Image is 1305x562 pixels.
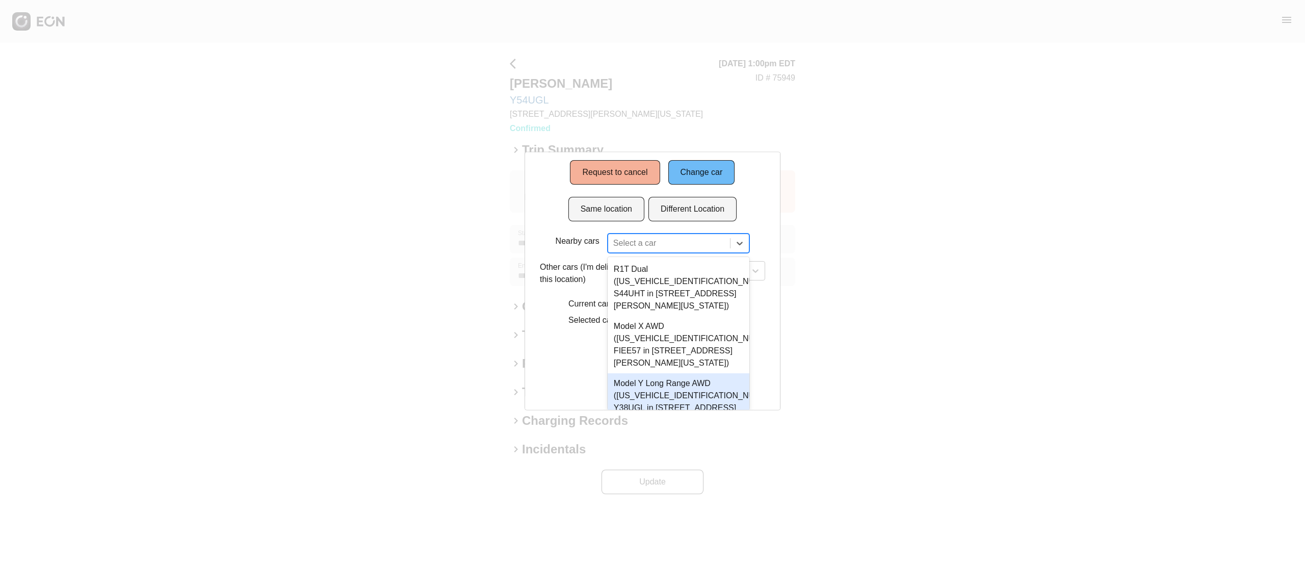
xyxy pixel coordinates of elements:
p: Other cars (I'm delivering to this location) [540,261,647,286]
div: R1T Dual ([US_VEHICLE_IDENTIFICATION_NUMBER] S44UHT in [STREET_ADDRESS][PERSON_NAME][US_STATE]) [608,259,749,316]
button: Same location [568,197,644,221]
p: Current car: Model X AWD (Y54UGL in 10451) [568,298,737,310]
p: Nearby cars [556,235,599,247]
button: Change car [668,160,735,185]
p: Selected car: [568,314,737,326]
button: Request to cancel [570,160,660,185]
button: Different Location [648,197,737,221]
div: Model X AWD ([US_VEHICLE_IDENTIFICATION_NUMBER] FIEE57 in [STREET_ADDRESS][PERSON_NAME][US_STATE]) [608,316,749,373]
div: Model Y Long Range AWD ([US_VEHICLE_IDENTIFICATION_NUMBER] Y38UGL in [STREET_ADDRESS][PERSON_NAME... [608,373,749,430]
